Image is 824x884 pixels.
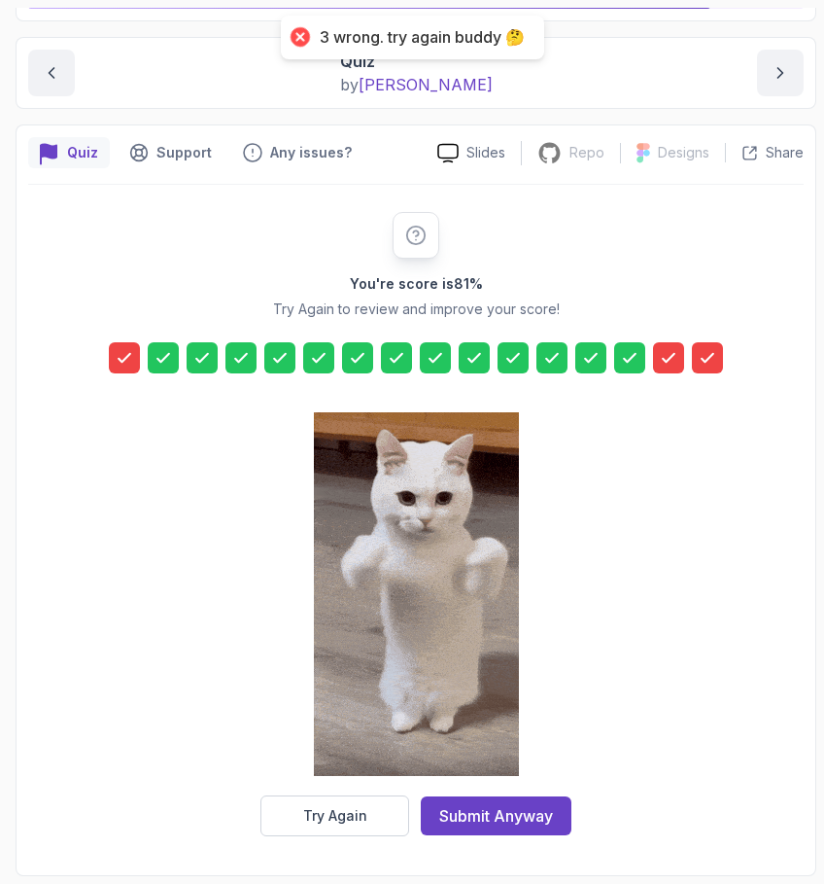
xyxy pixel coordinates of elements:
p: Any issues? [270,143,352,162]
div: Submit Anyway [439,804,553,828]
button: Support button [118,137,223,168]
p: Designs [658,143,709,162]
button: previous content [28,50,75,96]
a: Slides [422,143,521,163]
p: Repo [569,143,604,162]
p: Support [156,143,212,162]
p: Quiz [340,50,493,73]
span: [PERSON_NAME] [359,75,493,94]
img: cool-cat [314,412,519,776]
button: Submit Anyway [421,796,571,835]
div: Try Again [303,806,367,826]
div: 3 wrong. try again buddy 🤔 [320,27,525,48]
button: quiz button [28,137,110,168]
p: Try Again to review and improve your score! [273,300,560,319]
button: Feedback button [231,137,363,168]
p: Quiz [67,143,98,162]
p: by [340,73,493,96]
h2: You're score is 81 % [350,274,483,294]
p: Share [766,143,804,162]
p: Slides [466,143,505,162]
button: Try Again [260,796,409,836]
button: next content [757,50,804,96]
button: Share [725,143,804,162]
